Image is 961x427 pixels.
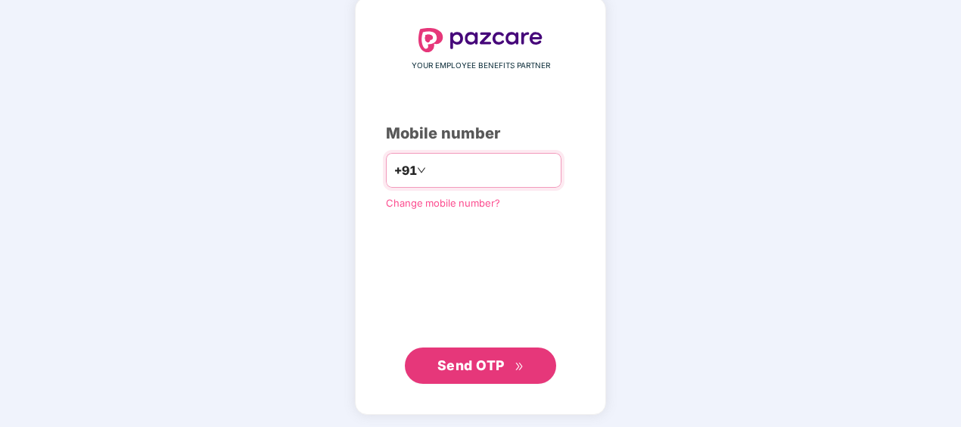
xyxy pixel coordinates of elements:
[386,197,500,209] a: Change mobile number?
[437,357,505,373] span: Send OTP
[412,60,550,72] span: YOUR EMPLOYEE BENEFITS PARTNER
[386,122,575,145] div: Mobile number
[405,348,556,384] button: Send OTPdouble-right
[394,161,417,180] span: +91
[417,166,426,175] span: down
[515,362,524,372] span: double-right
[418,28,543,52] img: logo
